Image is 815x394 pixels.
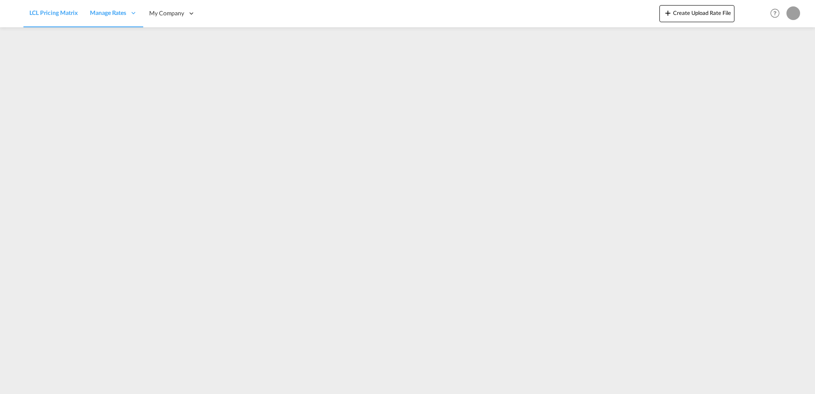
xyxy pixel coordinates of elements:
span: My Company [149,9,184,17]
span: Help [768,6,782,20]
span: Manage Rates [90,9,126,17]
button: icon-plus 400-fgCreate Upload Rate File [659,5,734,22]
span: LCL Pricing Matrix [29,9,78,16]
md-icon: icon-plus 400-fg [663,8,673,18]
div: Help [768,6,786,21]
